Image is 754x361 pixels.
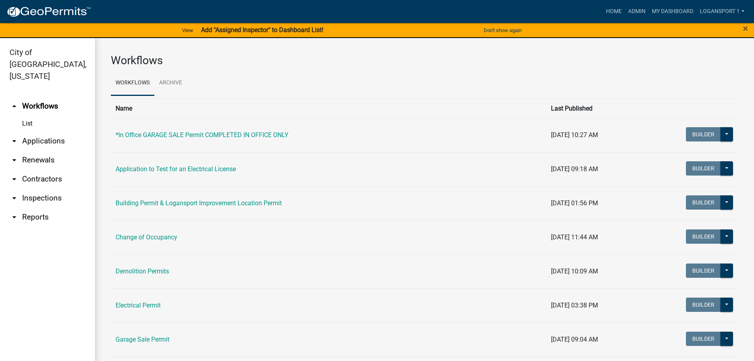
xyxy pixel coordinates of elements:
[116,302,161,309] a: Electrical Permit
[9,136,19,146] i: arrow_drop_down
[551,199,598,207] span: [DATE] 01:56 PM
[743,23,748,34] span: ×
[551,131,598,139] span: [DATE] 10:27 AM
[111,54,738,67] h3: Workflows
[686,195,721,210] button: Builder
[551,267,598,275] span: [DATE] 10:09 AM
[116,267,169,275] a: Demolition Permits
[179,24,196,37] a: View
[649,4,697,19] a: My Dashboard
[551,336,598,343] span: [DATE] 09:04 AM
[686,264,721,278] button: Builder
[9,155,19,165] i: arrow_drop_down
[686,127,721,141] button: Builder
[686,298,721,312] button: Builder
[546,99,642,118] th: Last Published
[116,336,169,343] a: Garage Sale Permit
[9,174,19,184] i: arrow_drop_down
[111,71,154,96] a: Workflows
[551,233,598,241] span: [DATE] 11:44 AM
[625,4,649,19] a: Admin
[9,193,19,203] i: arrow_drop_down
[154,71,187,96] a: Archive
[111,99,546,118] th: Name
[686,161,721,176] button: Builder
[551,302,598,309] span: [DATE] 03:38 PM
[686,332,721,346] button: Builder
[481,24,525,37] button: Don't show again
[9,212,19,222] i: arrow_drop_down
[116,233,177,241] a: Change of Occupancy
[116,199,282,207] a: Building Permit & Logansport Improvement Location Permit
[603,4,625,19] a: Home
[116,165,236,173] a: Application to Test for an Electrical License
[201,26,323,34] strong: Add "Assigned Inspector" to Dashboard List!
[9,101,19,111] i: arrow_drop_up
[697,4,748,19] a: Logansport 1
[116,131,289,139] a: *In Office GARAGE SALE Permit COMPLETED IN OFFICE ONLY
[743,24,748,33] button: Close
[686,229,721,244] button: Builder
[551,165,598,173] span: [DATE] 09:18 AM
